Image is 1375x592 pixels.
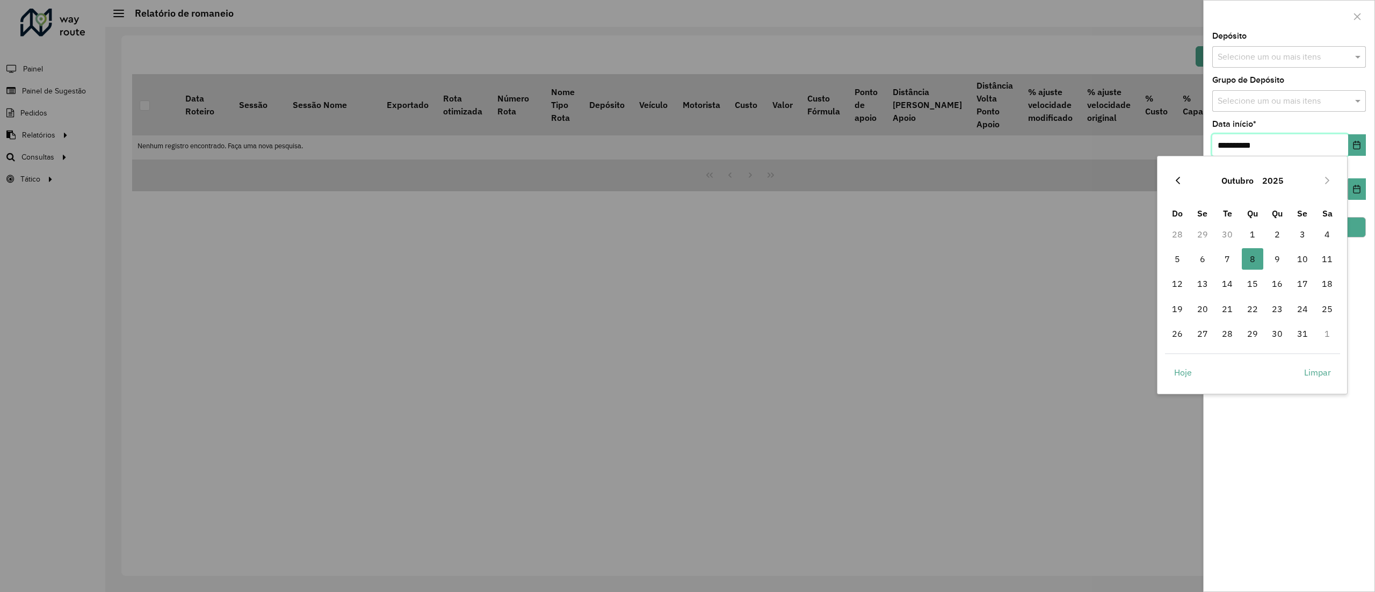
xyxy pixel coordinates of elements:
button: Limpar [1295,362,1340,383]
span: 5 [1167,248,1188,270]
span: 26 [1167,323,1188,344]
td: 21 [1215,297,1240,321]
td: 31 [1290,321,1315,346]
span: 28 [1217,323,1238,344]
td: 13 [1190,271,1215,296]
span: 20 [1192,298,1213,320]
td: 28 [1215,321,1240,346]
td: 5 [1165,247,1190,271]
span: 29 [1242,323,1263,344]
label: Grupo de Depósito [1212,74,1284,86]
td: 15 [1240,271,1265,296]
span: 9 [1267,248,1288,270]
span: 19 [1167,298,1188,320]
span: Hoje [1174,366,1192,379]
td: 30 [1265,321,1290,346]
span: 18 [1316,273,1338,294]
span: 10 [1292,248,1313,270]
button: Previous Month [1169,172,1186,189]
td: 4 [1315,222,1340,247]
span: Se [1297,208,1307,219]
td: 1 [1315,321,1340,346]
span: 1 [1242,223,1263,245]
span: 7 [1217,248,1238,270]
td: 16 [1265,271,1290,296]
td: 26 [1165,321,1190,346]
td: 28 [1165,222,1190,247]
td: 19 [1165,297,1190,321]
span: Limpar [1304,366,1331,379]
span: Se [1197,208,1207,219]
button: Choose Date [1348,178,1366,200]
span: 24 [1292,298,1313,320]
td: 29 [1240,321,1265,346]
span: 12 [1167,273,1188,294]
td: 14 [1215,271,1240,296]
span: 2 [1267,223,1288,245]
td: 7 [1215,247,1240,271]
span: 3 [1292,223,1313,245]
span: Sa [1322,208,1333,219]
td: 3 [1290,222,1315,247]
td: 17 [1290,271,1315,296]
span: Do [1172,208,1183,219]
span: 13 [1192,273,1213,294]
span: 30 [1267,323,1288,344]
span: 11 [1316,248,1338,270]
label: Depósito [1212,30,1247,42]
button: Choose Month [1217,168,1258,193]
td: 8 [1240,247,1265,271]
span: 15 [1242,273,1263,294]
button: Hoje [1165,362,1201,383]
span: Qu [1247,208,1258,219]
td: 27 [1190,321,1215,346]
td: 12 [1165,271,1190,296]
td: 23 [1265,297,1290,321]
span: 4 [1316,223,1338,245]
td: 18 [1315,271,1340,296]
td: 11 [1315,247,1340,271]
td: 6 [1190,247,1215,271]
span: 16 [1267,273,1288,294]
button: Choose Year [1258,168,1288,193]
span: 8 [1242,248,1263,270]
td: 24 [1290,297,1315,321]
td: 20 [1190,297,1215,321]
span: Te [1223,208,1232,219]
div: Choose Date [1157,156,1348,394]
button: Next Month [1319,172,1336,189]
span: 27 [1192,323,1213,344]
span: 17 [1292,273,1313,294]
td: 10 [1290,247,1315,271]
span: 31 [1292,323,1313,344]
td: 30 [1215,222,1240,247]
span: 21 [1217,298,1238,320]
td: 29 [1190,222,1215,247]
span: 14 [1217,273,1238,294]
span: 22 [1242,298,1263,320]
label: Data início [1212,118,1256,131]
td: 1 [1240,222,1265,247]
span: Qu [1272,208,1283,219]
td: 25 [1315,297,1340,321]
td: 2 [1265,222,1290,247]
span: 6 [1192,248,1213,270]
button: Choose Date [1348,134,1366,156]
span: 23 [1267,298,1288,320]
span: 25 [1316,298,1338,320]
td: 9 [1265,247,1290,271]
td: 22 [1240,297,1265,321]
